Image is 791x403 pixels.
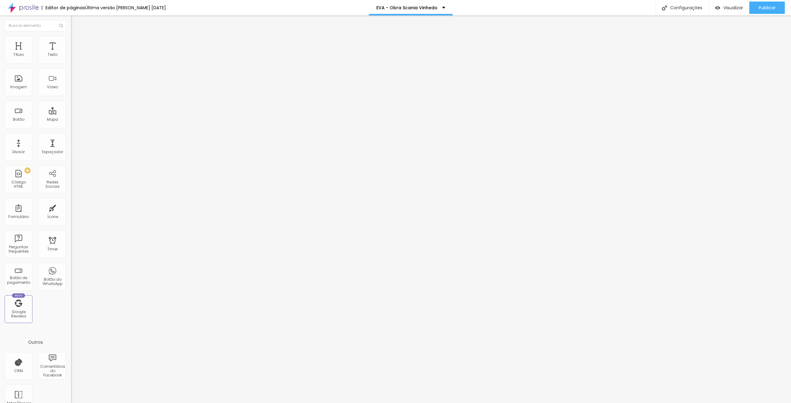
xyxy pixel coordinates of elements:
span: Visualizar [723,5,743,10]
div: Novo [12,293,25,298]
div: Google Reviews [6,310,31,319]
div: Perguntas frequentes [6,245,31,254]
div: Botão do WhatsApp [40,277,65,286]
div: Ícone [47,215,58,219]
div: Espaçador [42,150,63,154]
div: Texto [48,52,57,57]
div: Última versão [PERSON_NAME] [DATE] [85,6,166,10]
div: Título [13,52,24,57]
span: Publicar [759,5,776,10]
div: CRM [14,369,23,373]
img: view-1.svg [715,5,720,10]
div: Mapa [47,117,58,122]
div: Editor de páginas [42,6,85,10]
div: Comentários do Facebook [40,364,65,378]
div: Botão de pagamento [6,276,31,285]
div: Formulário [8,215,29,219]
button: Visualizar [709,2,749,14]
div: Botão [13,117,24,122]
div: Imagem [10,85,27,89]
div: Código HTML [6,180,31,189]
p: EVA - Obra Scania Vinhedo [376,6,438,10]
input: Buscar elemento [5,20,66,31]
img: Icone [59,24,63,27]
button: Publicar [749,2,785,14]
img: Icone [662,5,667,10]
div: Timer [47,247,58,251]
div: Redes Sociais [40,180,65,189]
div: Vídeo [47,85,58,89]
div: Divisor [12,150,25,154]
